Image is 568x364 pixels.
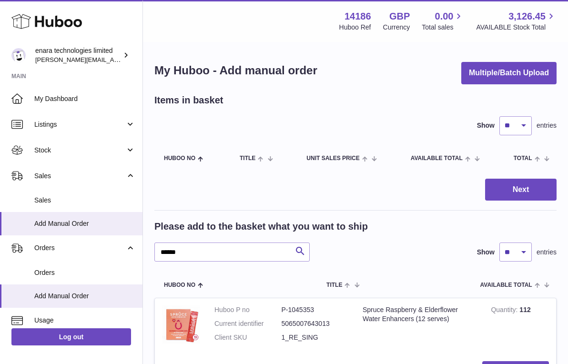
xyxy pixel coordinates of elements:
label: Show [477,121,495,130]
dd: P-1045353 [282,305,349,314]
span: Total [514,155,532,162]
span: 0.00 [435,10,454,23]
img: Spruce Raspberry & Elderflower Water Enhancers (12 serves) [162,305,200,344]
span: Add Manual Order [34,219,135,228]
dd: 5065007643013 [282,319,349,328]
span: Sales [34,172,125,181]
h2: Please add to the basket what you want to ship [154,220,368,233]
span: AVAILABLE Total [411,155,463,162]
a: 3,126.45 AVAILABLE Stock Total [476,10,557,32]
strong: Quantity [491,306,519,316]
span: Orders [34,243,125,253]
span: Orders [34,268,135,277]
strong: 14186 [345,10,371,23]
td: 112 [484,298,556,354]
h2: Items in basket [154,94,223,107]
span: Stock [34,146,125,155]
img: Dee@enara.co [11,48,26,62]
span: entries [537,121,557,130]
span: Huboo no [164,155,195,162]
span: Title [240,155,255,162]
td: Spruce Raspberry & Elderflower Water Enhancers (12 serves) [355,298,484,354]
span: [PERSON_NAME][EMAIL_ADDRESS][DOMAIN_NAME] [35,56,191,63]
h1: My Huboo - Add manual order [154,63,317,78]
span: Add Manual Order [34,292,135,301]
span: 3,126.45 [508,10,546,23]
span: Sales [34,196,135,205]
span: Title [326,282,342,288]
dd: 1_RE_SING [282,333,349,342]
div: Currency [383,23,410,32]
dt: Client SKU [214,333,282,342]
span: Listings [34,120,125,129]
span: My Dashboard [34,94,135,103]
dt: Huboo P no [214,305,282,314]
div: enara technologies limited [35,46,121,64]
button: Next [485,179,557,201]
div: Huboo Ref [339,23,371,32]
label: Show [477,248,495,257]
a: Log out [11,328,131,345]
span: AVAILABLE Stock Total [476,23,557,32]
dt: Current identifier [214,319,282,328]
span: Huboo no [164,282,195,288]
span: Usage [34,316,135,325]
span: entries [537,248,557,257]
span: AVAILABLE Total [480,282,532,288]
strong: GBP [389,10,410,23]
span: Total sales [422,23,464,32]
button: Multiple/Batch Upload [461,62,557,84]
span: Unit Sales Price [306,155,359,162]
a: 0.00 Total sales [422,10,464,32]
